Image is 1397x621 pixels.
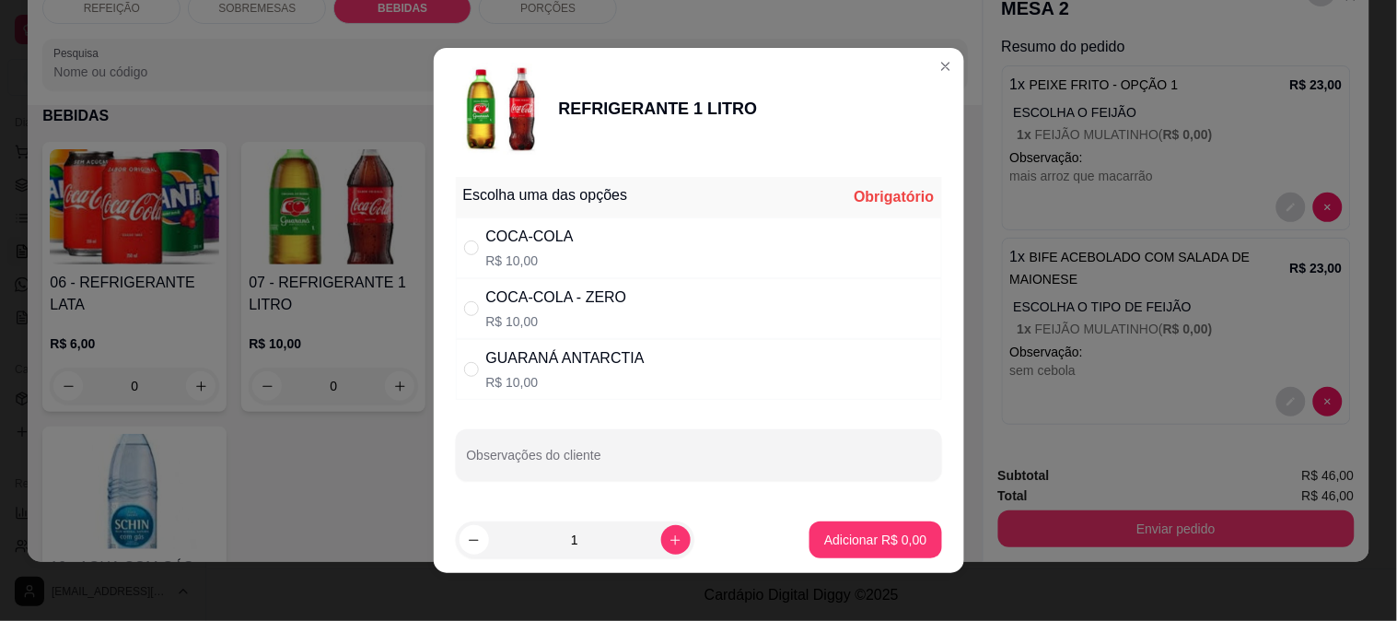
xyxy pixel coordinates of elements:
div: GUARANÁ ANTARCTIA [486,347,645,369]
button: increase-product-quantity [661,525,691,555]
p: R$ 10,00 [486,252,574,270]
img: product-image [456,63,548,155]
div: Escolha uma das opções [463,184,628,206]
button: Close [931,52,960,81]
p: Adicionar R$ 0,00 [824,531,926,549]
p: R$ 10,00 [486,312,627,331]
p: R$ 10,00 [486,373,645,392]
button: Adicionar R$ 0,00 [809,521,941,558]
div: COCA-COLA - ZERO [486,287,627,309]
div: REFRIGERANTE 1 LITRO [559,96,758,122]
input: Observações do cliente [467,453,931,472]
button: decrease-product-quantity [460,525,489,555]
div: Obrigatório [854,186,934,208]
div: COCA-COLA [486,226,574,248]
